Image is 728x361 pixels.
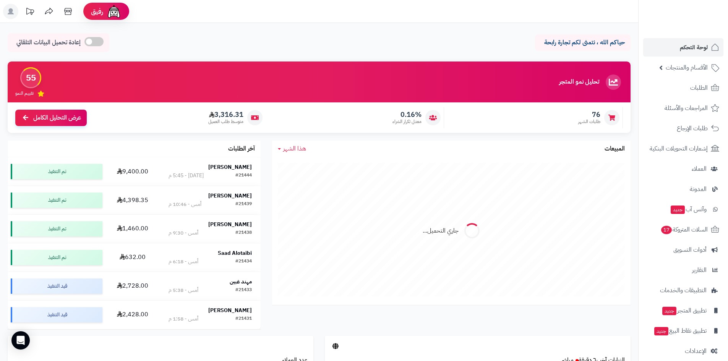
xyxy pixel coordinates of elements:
[11,193,102,208] div: تم التنفيذ
[208,220,252,228] strong: [PERSON_NAME]
[662,307,676,315] span: جديد
[169,315,198,323] div: أمس - 1:58 م
[230,278,252,286] strong: مهند غبين
[541,38,625,47] p: حياكم الله ، نتمنى لكم تجارة رابحة
[235,172,252,180] div: #21444
[15,110,87,126] a: عرض التحليل الكامل
[169,229,198,237] div: أمس - 9:30 م
[208,163,252,171] strong: [PERSON_NAME]
[643,342,723,360] a: الإعدادات
[643,281,723,299] a: التطبيقات والخدمات
[392,118,422,125] span: معدل تكرار الشراء
[643,99,723,117] a: المراجعات والأسئلة
[643,180,723,198] a: المدونة
[643,301,723,320] a: تطبيق المتجرجديد
[559,79,599,86] h3: تحليل نمو المتجر
[578,118,600,125] span: طلبات الشهر
[423,227,459,235] div: جاري التحميل...
[685,346,707,356] span: الإعدادات
[690,83,708,93] span: الطلبات
[169,287,198,294] div: أمس - 5:38 م
[670,204,707,215] span: وآتس آب
[11,278,102,294] div: قيد التنفيذ
[665,103,708,113] span: المراجعات والأسئلة
[666,62,708,73] span: الأقسام والمنتجات
[643,200,723,219] a: وآتس آبجديد
[278,144,306,153] a: هذا الشهر
[11,250,102,265] div: تم التنفيذ
[228,146,255,152] h3: آخر الطلبات
[105,157,160,186] td: 9,400.00
[105,215,160,243] td: 1,460.00
[643,322,723,340] a: تطبيق نقاط البيعجديد
[680,42,708,53] span: لوحة التحكم
[208,192,252,200] strong: [PERSON_NAME]
[218,249,252,257] strong: Saad Alotaibi
[11,164,102,179] div: تم التنفيذ
[692,265,707,275] span: التقارير
[283,144,306,153] span: هذا الشهر
[673,244,707,255] span: أدوات التسويق
[11,307,102,322] div: قيد التنفيذ
[208,118,243,125] span: متوسط طلب العميل
[106,4,122,19] img: ai-face.png
[91,7,103,16] span: رفيق
[643,79,723,97] a: الطلبات
[690,184,707,194] span: المدونة
[20,4,39,21] a: تحديثات المنصة
[169,258,198,265] div: أمس - 6:18 م
[235,229,252,237] div: #21438
[643,119,723,138] a: طلبات الإرجاع
[16,38,81,47] span: إعادة تحميل البيانات التلقائي
[15,90,34,97] span: تقييم النمو
[643,220,723,239] a: السلات المتروكة17
[692,164,707,174] span: العملاء
[662,305,707,316] span: تطبيق المتجر
[578,110,600,119] span: 76
[677,123,708,134] span: طلبات الإرجاع
[169,201,201,208] div: أمس - 10:46 م
[654,327,668,335] span: جديد
[676,6,721,22] img: logo-2.png
[11,221,102,236] div: تم التنفيذ
[671,206,685,214] span: جديد
[661,225,673,235] span: 17
[660,285,707,296] span: التطبيقات والخدمات
[208,110,243,119] span: 3,316.31
[392,110,422,119] span: 0.16%
[208,306,252,314] strong: [PERSON_NAME]
[33,113,81,122] span: عرض التحليل الكامل
[235,287,252,294] div: #21433
[643,139,723,158] a: إشعارات التحويلات البنكية
[169,172,204,180] div: [DATE] - 5:45 م
[105,243,160,272] td: 632.00
[653,325,707,336] span: تطبيق نقاط البيع
[643,261,723,279] a: التقارير
[643,160,723,178] a: العملاء
[11,331,30,350] div: Open Intercom Messenger
[235,315,252,323] div: #21431
[105,186,160,214] td: 4,398.35
[235,201,252,208] div: #21439
[650,143,708,154] span: إشعارات التحويلات البنكية
[605,146,625,152] h3: المبيعات
[105,301,160,329] td: 2,428.00
[643,241,723,259] a: أدوات التسويق
[235,258,252,265] div: #21434
[660,224,708,235] span: السلات المتروكة
[105,272,160,300] td: 2,728.00
[643,38,723,57] a: لوحة التحكم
